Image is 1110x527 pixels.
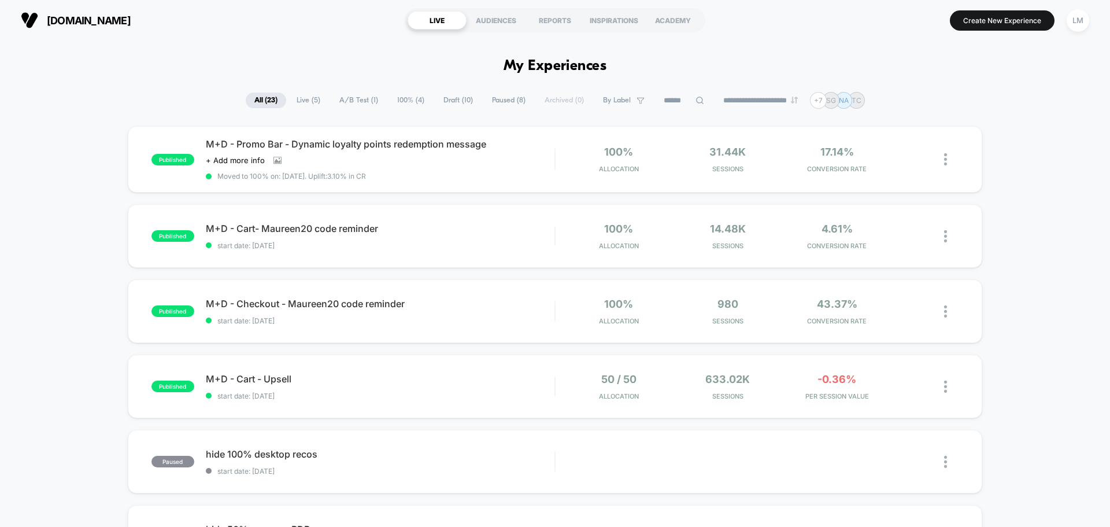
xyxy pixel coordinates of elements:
[467,11,526,30] div: AUDIENCES
[206,156,265,165] span: + Add more info
[810,92,827,109] div: + 7
[47,14,131,27] span: [DOMAIN_NAME]
[206,373,554,385] span: M+D - Cart - Upsell
[217,172,366,180] span: Moved to 100% on: [DATE] . Uplift: 3.10% in CR
[1067,9,1089,32] div: LM
[599,392,639,400] span: Allocation
[676,165,780,173] span: Sessions
[408,11,467,30] div: LIVE
[604,223,633,235] span: 100%
[151,154,194,165] span: published
[705,373,750,385] span: 633.02k
[206,316,554,325] span: start date: [DATE]
[791,97,798,104] img: end
[21,12,38,29] img: Visually logo
[676,317,780,325] span: Sessions
[676,392,780,400] span: Sessions
[709,146,746,158] span: 31.44k
[785,165,889,173] span: CONVERSION RATE
[944,230,947,242] img: close
[599,317,639,325] span: Allocation
[604,146,633,158] span: 100%
[483,93,534,108] span: Paused ( 8 )
[331,93,387,108] span: A/B Test ( 1 )
[504,58,607,75] h1: My Experiences
[676,242,780,250] span: Sessions
[822,223,853,235] span: 4.61%
[785,242,889,250] span: CONVERSION RATE
[785,392,889,400] span: PER SESSION VALUE
[1063,9,1093,32] button: LM
[599,242,639,250] span: Allocation
[944,153,947,165] img: close
[206,467,554,476] span: start date: [DATE]
[151,381,194,392] span: published
[246,93,286,108] span: All ( 23 )
[151,230,194,242] span: published
[710,223,746,235] span: 14.48k
[206,298,554,309] span: M+D - Checkout - Maureen20 code reminder
[288,93,329,108] span: Live ( 5 )
[817,298,857,310] span: 43.37%
[435,93,482,108] span: Draft ( 10 )
[944,381,947,393] img: close
[944,456,947,468] img: close
[388,93,433,108] span: 100% ( 4 )
[604,298,633,310] span: 100%
[584,11,643,30] div: INSPIRATIONS
[526,11,584,30] div: REPORTS
[599,165,639,173] span: Allocation
[151,456,194,467] span: paused
[826,96,836,105] p: SG
[206,392,554,400] span: start date: [DATE]
[852,96,861,105] p: TC
[603,96,631,105] span: By Label
[206,241,554,250] span: start date: [DATE]
[601,373,637,385] span: 50 / 50
[206,138,554,150] span: M+D - Promo Bar - Dynamic loyalty points redemption message
[643,11,702,30] div: ACADEMY
[717,298,738,310] span: 980
[820,146,854,158] span: 17.14%
[785,317,889,325] span: CONVERSION RATE
[206,448,554,460] span: hide 100% desktop recos
[17,11,134,30] button: [DOMAIN_NAME]
[151,305,194,317] span: published
[206,223,554,234] span: M+D - Cart- Maureen20 code reminder
[817,373,856,385] span: -0.36%
[950,10,1054,31] button: Create New Experience
[839,96,849,105] p: NA
[944,305,947,318] img: close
